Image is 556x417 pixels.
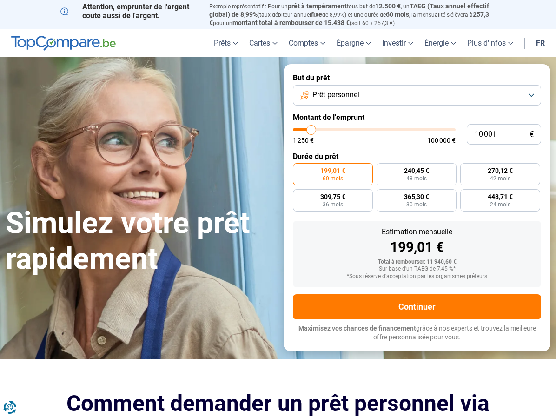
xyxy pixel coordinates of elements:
[490,202,510,207] span: 24 mois
[244,29,283,57] a: Cartes
[530,29,550,57] a: fr
[530,131,534,139] span: €
[300,266,534,272] div: Sur base d'un TAEG de 7,45 %*
[312,90,359,100] span: Prêt personnel
[375,2,401,10] span: 12.500 €
[293,85,541,106] button: Prêt personnel
[488,167,513,174] span: 270,12 €
[300,273,534,280] div: *Sous réserve d'acceptation par les organismes prêteurs
[288,2,347,10] span: prêt à tempérament
[298,324,416,332] span: Maximisez vos chances de financement
[208,29,244,57] a: Prêts
[404,167,429,174] span: 240,45 €
[6,205,272,277] h1: Simulez votre prêt rapidement
[427,137,456,144] span: 100 000 €
[293,324,541,342] p: grâce à nos experts et trouvez la meilleure offre personnalisée pour vous.
[232,19,350,26] span: montant total à rembourser de 15.438 €
[283,29,331,57] a: Comptes
[311,11,322,18] span: fixe
[209,11,489,26] span: 257,3 €
[209,2,496,27] p: Exemple représentatif : Pour un tous but de , un (taux débiteur annuel de 8,99%) et une durée de ...
[386,11,409,18] span: 60 mois
[293,137,314,144] span: 1 250 €
[293,294,541,319] button: Continuer
[488,193,513,200] span: 448,71 €
[11,36,116,51] img: TopCompare
[60,2,198,20] p: Attention, emprunter de l'argent coûte aussi de l'argent.
[406,176,427,181] span: 48 mois
[300,240,534,254] div: 199,01 €
[209,2,489,18] span: TAEG (Taux annuel effectif global) de 8,99%
[406,202,427,207] span: 30 mois
[293,73,541,82] label: But du prêt
[320,167,345,174] span: 199,01 €
[300,259,534,265] div: Total à rembourser: 11 940,60 €
[404,193,429,200] span: 365,30 €
[490,176,510,181] span: 42 mois
[323,202,343,207] span: 36 mois
[419,29,462,57] a: Énergie
[300,228,534,236] div: Estimation mensuelle
[323,176,343,181] span: 60 mois
[293,152,541,161] label: Durée du prêt
[331,29,377,57] a: Épargne
[320,193,345,200] span: 309,75 €
[462,29,519,57] a: Plus d'infos
[293,113,541,122] label: Montant de l'emprunt
[377,29,419,57] a: Investir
